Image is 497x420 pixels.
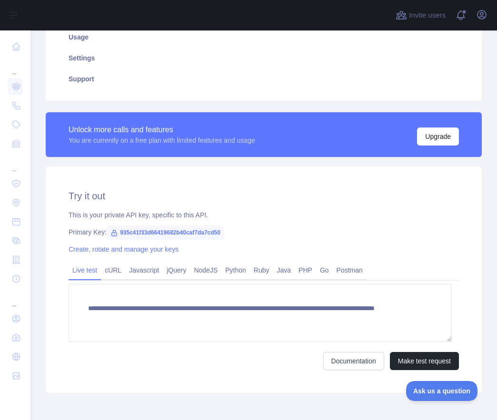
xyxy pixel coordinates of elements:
button: Upgrade [417,127,459,146]
span: 935c41f33d66419682b40caf7da7cd50 [107,225,224,240]
a: Live test [69,263,101,278]
div: ... [8,154,23,173]
a: Javascript [125,263,163,278]
a: Create, rotate and manage your keys [69,245,179,253]
a: Go [316,263,333,278]
a: PHP [295,263,316,278]
h2: Try it out [69,189,459,203]
div: Unlock more calls and features [69,124,255,136]
a: Python [221,263,250,278]
div: This is your private API key, specific to this API. [69,210,459,220]
a: Java [273,263,295,278]
button: Invite users [394,8,447,23]
a: Ruby [250,263,273,278]
div: You are currently on a free plan with limited features and usage [69,136,255,145]
iframe: Toggle Customer Support [406,381,478,401]
a: Postman [333,263,367,278]
a: Support [57,68,470,89]
span: Invite users [409,10,446,21]
div: ... [8,57,23,76]
a: jQuery [163,263,190,278]
a: Usage [57,27,470,48]
a: NodeJS [190,263,221,278]
a: Documentation [323,352,384,370]
div: ... [8,289,23,308]
a: cURL [101,263,125,278]
div: Primary Key: [69,227,459,237]
button: Make test request [390,352,459,370]
a: Settings [57,48,470,68]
